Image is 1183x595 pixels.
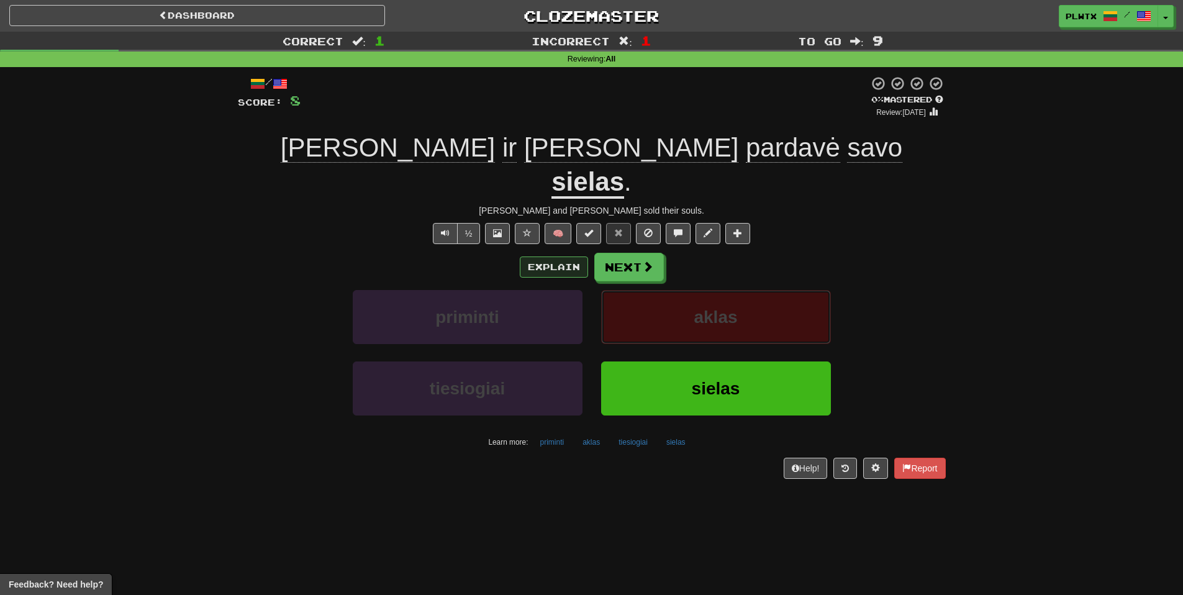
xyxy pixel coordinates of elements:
[636,223,661,244] button: Ignore sentence (alt+i)
[847,133,902,163] span: savo
[850,36,864,47] span: :
[290,93,301,108] span: 8
[485,223,510,244] button: Show image (alt+x)
[1124,10,1130,19] span: /
[281,133,495,163] span: [PERSON_NAME]
[601,361,831,416] button: sielas
[624,167,632,196] span: .
[871,94,884,104] span: 0 %
[352,36,366,47] span: :
[238,76,301,91] div: /
[9,578,103,591] span: Open feedback widget
[725,223,750,244] button: Add to collection (alt+a)
[694,307,737,327] span: aklas
[894,458,945,479] button: Report
[659,433,692,452] button: sielas
[798,35,841,47] span: To go
[601,290,831,344] button: aklas
[746,133,840,163] span: pardavė
[576,433,607,452] button: aklas
[533,433,571,452] button: priminti
[353,290,582,344] button: priminti
[435,307,499,327] span: priminti
[457,223,481,244] button: ½
[9,5,385,26] a: Dashboard
[374,33,385,48] span: 1
[488,438,528,447] small: Learn more:
[692,379,740,398] span: sielas
[404,5,779,27] a: Clozemaster
[1059,5,1158,27] a: plwtx /
[696,223,720,244] button: Edit sentence (alt+d)
[532,35,610,47] span: Incorrect
[612,433,655,452] button: tiesiogiai
[520,257,588,278] button: Explain
[606,223,631,244] button: Reset to 0% Mastered (alt+r)
[433,223,458,244] button: Play sentence audio (ctl+space)
[551,167,624,199] u: sielas
[576,223,601,244] button: Set this sentence to 100% Mastered (alt+m)
[876,108,926,117] small: Review: [DATE]
[594,253,664,281] button: Next
[545,223,571,244] button: 🧠
[873,33,883,48] span: 9
[430,379,505,398] span: tiesiogiai
[1066,11,1097,22] span: plwtx
[353,361,582,416] button: tiesiogiai
[833,458,857,479] button: Round history (alt+y)
[641,33,651,48] span: 1
[430,223,481,244] div: Text-to-speech controls
[515,223,540,244] button: Favorite sentence (alt+f)
[502,133,517,163] span: ir
[869,94,946,106] div: Mastered
[666,223,691,244] button: Discuss sentence (alt+u)
[238,97,283,107] span: Score:
[784,458,828,479] button: Help!
[619,36,632,47] span: :
[283,35,343,47] span: Correct
[238,204,946,217] div: [PERSON_NAME] and [PERSON_NAME] sold their souls.
[524,133,738,163] span: [PERSON_NAME]
[605,55,615,63] strong: All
